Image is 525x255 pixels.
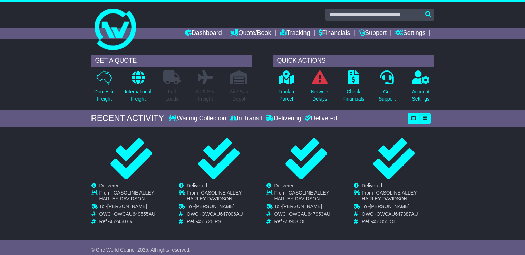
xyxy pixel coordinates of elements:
div: RECENT ACTIVITY - [91,113,169,123]
td: To - [362,204,434,211]
p: Track a Parcel [278,88,294,103]
a: Tracking [280,28,310,39]
div: In Transit [228,115,264,122]
span: Delivered [187,183,207,188]
td: From - [274,190,347,204]
div: Delivered [303,115,337,122]
a: Dashboard [185,28,222,39]
span: [PERSON_NAME] [107,204,147,209]
td: From - [362,190,434,204]
td: From - [187,190,259,204]
a: AccountSettings [412,70,430,106]
td: To - [99,204,172,211]
td: Ref - [362,219,434,225]
span: 23903 OL [285,219,306,224]
span: [PERSON_NAME] [195,204,234,209]
span: OWCAU647387AU [377,211,418,217]
div: Waiting Collection [169,115,228,122]
p: Air & Sea Freight [195,88,215,103]
span: OWCAU649555AU [114,211,155,217]
div: GET A QUOTE [91,55,252,67]
a: Financials [319,28,350,39]
a: NetworkDelays [311,70,329,106]
span: GASOLINE ALLEY HARLEY DAVIDSON [99,190,154,201]
span: OWCAU647006AU [202,211,243,217]
span: 451855 OL [372,219,396,224]
p: Account Settings [412,88,430,103]
td: OWC - [362,211,434,219]
span: [PERSON_NAME] [282,204,322,209]
td: To - [187,204,259,211]
span: GASOLINE ALLEY HARLEY DAVIDSON [362,190,417,201]
span: Delivered [362,183,382,188]
span: Delivered [274,183,295,188]
a: InternationalFreight [124,70,152,106]
a: Track aParcel [278,70,294,106]
p: International Freight [125,88,151,103]
span: [PERSON_NAME] [370,204,409,209]
a: Quote/Book [230,28,271,39]
a: CheckFinancials [342,70,365,106]
span: Delivered [99,183,120,188]
span: GASOLINE ALLEY HARLEY DAVIDSON [187,190,242,201]
td: To - [274,204,347,211]
span: OWCAU647953AU [289,211,330,217]
p: Get Support [379,88,396,103]
td: Ref - [187,219,259,225]
p: Domestic Freight [94,88,114,103]
a: Support [359,28,387,39]
a: DomesticFreight [94,70,115,106]
span: © One World Courier 2025. All rights reserved. [91,247,191,253]
p: Full Loads [163,88,181,103]
p: Check Financials [343,88,364,103]
div: Delivering [264,115,303,122]
div: QUICK ACTIONS [273,55,434,67]
p: Air / Sea Depot [230,88,248,103]
td: From - [99,190,172,204]
td: OWC - [99,211,172,219]
td: Ref - [99,219,172,225]
div: FROM OUR SUPPORT [91,244,434,254]
span: GASOLINE ALLEY HARLEY DAVIDSON [274,190,329,201]
p: Network Delays [311,88,329,103]
td: OWC - [274,211,347,219]
a: Settings [395,28,426,39]
a: GetSupport [378,70,396,106]
td: Ref - [274,219,347,225]
td: OWC - [187,211,259,219]
span: 451726 PS [197,219,221,224]
span: 452450 O/L [110,219,135,224]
